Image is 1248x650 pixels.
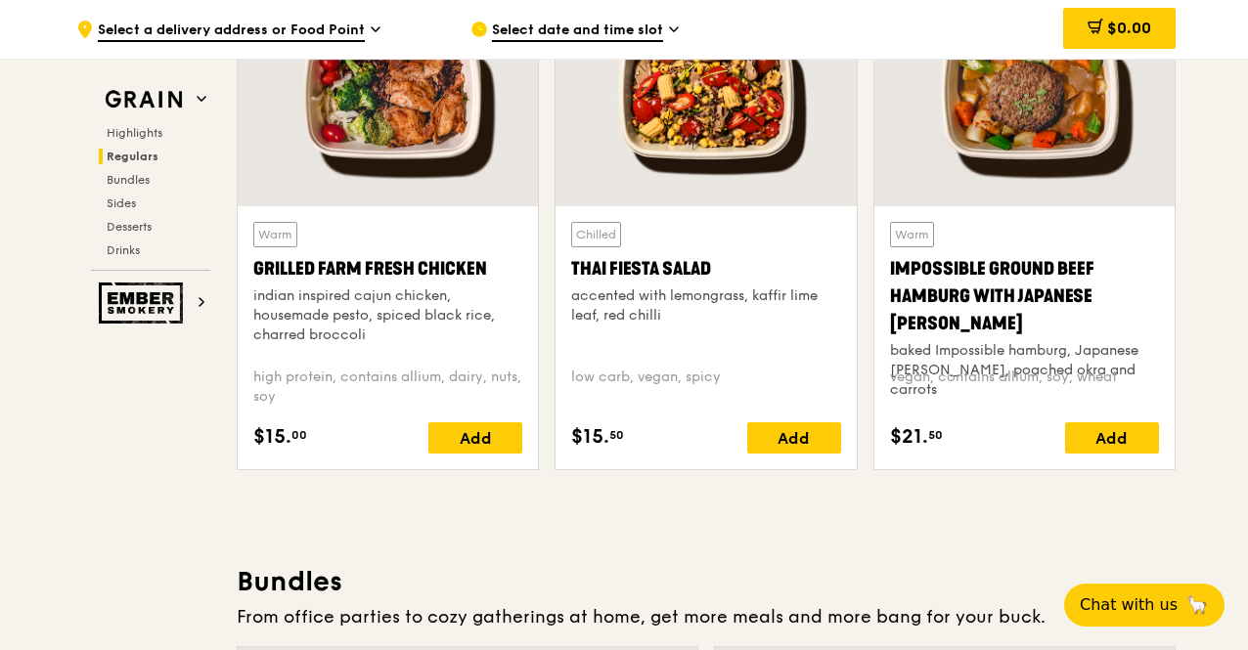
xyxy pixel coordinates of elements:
[107,150,158,163] span: Regulars
[492,21,663,42] span: Select date and time slot
[890,422,928,452] span: $21.
[99,282,189,324] img: Ember Smokery web logo
[1107,19,1151,37] span: $0.00
[1064,584,1225,627] button: Chat with us🦙
[107,126,162,140] span: Highlights
[253,222,297,247] div: Warm
[928,427,943,443] span: 50
[571,368,840,407] div: low carb, vegan, spicy
[253,286,522,345] div: indian inspired cajun chicken, housemade pesto, spiced black rice, charred broccoli
[747,422,841,454] div: Add
[253,422,291,452] span: $15.
[609,427,624,443] span: 50
[107,173,150,187] span: Bundles
[107,243,140,257] span: Drinks
[571,255,840,282] div: Thai Fiesta Salad
[291,427,307,443] span: 00
[428,422,522,454] div: Add
[253,368,522,407] div: high protein, contains allium, dairy, nuts, soy
[107,220,152,234] span: Desserts
[1185,593,1209,617] span: 🦙
[98,21,365,42] span: Select a delivery address or Food Point
[890,222,934,247] div: Warm
[571,422,609,452] span: $15.
[107,196,136,210] span: Sides
[890,368,1159,407] div: vegan, contains allium, soy, wheat
[99,82,189,117] img: Grain web logo
[237,564,1176,599] h3: Bundles
[890,255,1159,337] div: Impossible Ground Beef Hamburg with Japanese [PERSON_NAME]
[571,286,840,325] div: accented with lemongrass, kaffir lime leaf, red chilli
[890,341,1159,400] div: baked Impossible hamburg, Japanese [PERSON_NAME], poached okra and carrots
[1080,593,1178,617] span: Chat with us
[253,255,522,282] div: Grilled Farm Fresh Chicken
[1065,422,1159,454] div: Add
[571,222,621,247] div: Chilled
[237,603,1176,630] div: From office parties to cozy gatherings at home, get more meals and more bang for your buck.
